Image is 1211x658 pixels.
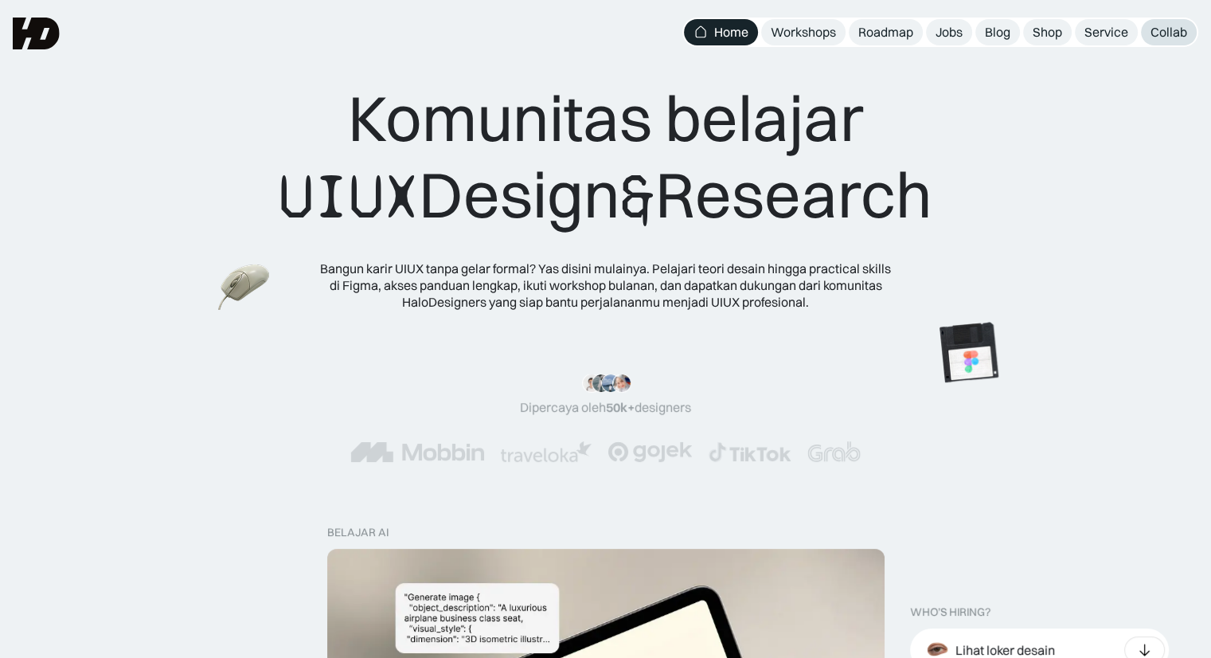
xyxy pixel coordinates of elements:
a: Workshops [761,19,846,45]
div: Blog [985,24,1010,41]
div: Shop [1033,24,1062,41]
span: UIUX [279,159,419,235]
div: Bangun karir UIUX tanpa gelar formal? Yas disini mulainya. Pelajari teori desain hingga practical... [319,260,893,310]
a: Roadmap [849,19,923,45]
div: WHO’S HIRING? [910,605,990,619]
div: Service [1084,24,1128,41]
div: Jobs [936,24,963,41]
div: Workshops [771,24,836,41]
div: Dipercaya oleh designers [520,399,691,416]
div: Roadmap [858,24,913,41]
div: Collab [1150,24,1187,41]
a: Shop [1023,19,1072,45]
div: Komunitas belajar Design Research [279,80,932,235]
a: Service [1075,19,1138,45]
a: Jobs [926,19,972,45]
a: Blog [975,19,1020,45]
span: & [620,159,655,235]
span: 50k+ [606,399,635,415]
div: belajar ai [327,526,389,539]
a: Home [684,19,758,45]
div: Home [714,24,748,41]
a: Collab [1141,19,1197,45]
